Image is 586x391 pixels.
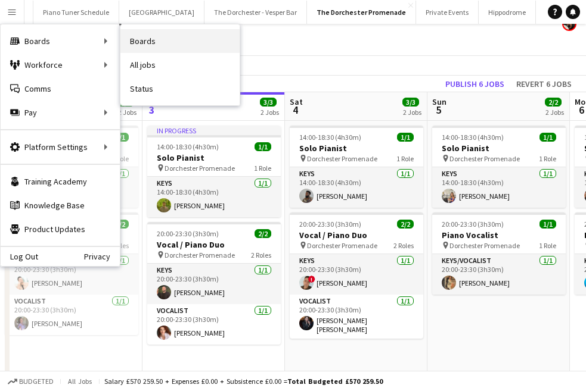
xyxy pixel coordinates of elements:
span: 1 Role [396,154,414,163]
span: 5 [430,103,447,117]
div: 2 Jobs [545,108,564,117]
span: 1/1 [540,133,556,142]
span: Dorchester Promenade [307,154,377,163]
span: 2/2 [545,98,562,107]
h3: Solo Pianist [432,143,566,154]
span: 1/1 [540,220,556,229]
div: 2 Jobs [403,108,421,117]
h3: Vocal / Piano Duo [147,239,281,250]
a: Product Updates [1,217,120,241]
div: In progress [147,126,281,135]
app-card-role: Vocalist1/120:00-23:30 (3h30m)[PERSON_NAME] [147,304,281,345]
div: Workforce [1,53,120,77]
button: The Dorchester Promenade [307,1,416,24]
span: Total Budgeted £570 259.50 [287,377,383,386]
span: 20:00-23:30 (3h30m) [442,220,504,229]
button: Publish 6 jobs [441,76,509,92]
button: [GEOGRAPHIC_DATA] [119,1,204,24]
span: 3/3 [402,98,419,107]
span: Dorchester Promenade [449,154,520,163]
span: 3 [145,103,158,117]
span: Sat [290,96,303,107]
a: Log Out [1,252,38,261]
app-card-role: Keys1/114:00-18:30 (4h30m)[PERSON_NAME] [290,167,423,208]
app-job-card: 20:00-23:30 (3h30m)1/1Piano Vocalist Dorchester Promenade1 RoleKeys/Vocalist1/120:00-23:30 (3h30m... [432,212,566,295]
button: Revert 6 jobs [511,76,576,92]
a: Boards [120,29,240,53]
app-job-card: 14:00-18:30 (4h30m)1/1Solo Pianist Dorchester Promenade1 RoleKeys1/114:00-18:30 (4h30m)[PERSON_NAME] [432,126,566,208]
span: 20:00-23:30 (3h30m) [299,220,361,229]
app-job-card: 14:00-18:30 (4h30m)1/1Solo Pianist Dorchester Promenade1 RoleKeys1/114:00-18:30 (4h30m)[PERSON_NAME] [290,126,423,208]
h3: Solo Pianist [290,143,423,154]
span: 2/2 [397,220,414,229]
div: Boards [1,29,120,53]
button: Piano Tuner Schedule [33,1,119,24]
button: Budgeted [6,375,55,388]
app-card-role: Keys1/114:00-18:30 (4h30m)[PERSON_NAME] [147,177,281,217]
a: All jobs [120,53,240,77]
app-job-card: 20:00-23:30 (3h30m)2/2Vocal / Piano Duo Dorchester Promenade2 RolesKeys1/120:00-23:30 (3h30m)[PER... [5,212,138,335]
div: Pay [1,101,120,124]
button: Oblix [536,1,571,24]
button: The Dorchester - Vesper Bar [204,1,307,24]
span: 2 Roles [393,241,414,250]
span: 4 [288,103,303,117]
button: Private Events [416,1,479,24]
span: Dorchester Promenade [165,164,235,173]
app-card-role: Keys/Vocalist1/120:00-23:30 (3h30m)[PERSON_NAME] [432,254,566,295]
span: 14:00-18:30 (4h30m) [157,142,219,151]
a: Privacy [84,252,120,261]
span: Dorchester Promenade [449,241,520,250]
a: Knowledge Base [1,193,120,217]
span: 14:00-18:30 (4h30m) [299,133,361,142]
span: 2/2 [255,229,271,238]
h3: Piano Vocalist [432,230,566,240]
span: Dorchester Promenade [307,241,377,250]
span: 2 Roles [251,251,271,259]
app-card-role: Vocalist1/120:00-23:30 (3h30m)[PERSON_NAME] [5,295,138,335]
span: 14:00-18:30 (4h30m) [442,133,504,142]
div: 2 Jobs [261,108,279,117]
div: Salary £570 259.50 + Expenses £0.00 + Subsistence £0.00 = [104,377,383,386]
app-card-role: Vocalist1/120:00-23:30 (3h30m)[PERSON_NAME] [PERSON_NAME] [290,295,423,339]
span: Dorchester Promenade [165,251,235,259]
h3: Solo Pianist [147,152,281,163]
span: 3/3 [260,98,277,107]
app-card-role: Keys1/120:00-23:30 (3h30m)[PERSON_NAME] [147,264,281,304]
app-card-role: Keys1/120:00-23:30 (3h30m)![PERSON_NAME] [290,254,423,295]
span: 1 Role [254,164,271,173]
app-job-card: 20:00-23:30 (3h30m)2/2Vocal / Piano Duo Dorchester Promenade2 RolesKeys1/120:00-23:30 (3h30m)![PE... [290,212,423,339]
a: Comms [1,77,120,101]
span: 1/1 [255,142,271,151]
span: Budgeted [19,377,54,386]
span: 20:00-23:30 (3h30m) [157,229,219,238]
app-job-card: 20:00-23:30 (3h30m)2/2Vocal / Piano Duo Dorchester Promenade2 RolesKeys1/120:00-23:30 (3h30m)[PER... [147,222,281,345]
a: Status [120,77,240,101]
button: Hippodrome [479,1,536,24]
span: ! [308,276,315,283]
span: 1 Role [539,241,556,250]
app-job-card: In progress14:00-18:30 (4h30m)1/1Solo Pianist Dorchester Promenade1 RoleKeys1/114:00-18:30 (4h30m... [147,126,281,217]
app-card-role: Keys1/120:00-23:30 (3h30m)[PERSON_NAME] [5,254,138,295]
span: All jobs [66,377,94,386]
h3: Vocal / Piano Duo [290,230,423,240]
div: 2 Jobs [118,108,137,117]
span: 1/1 [397,133,414,142]
a: Training Academy [1,170,120,193]
div: Platform Settings [1,135,120,159]
app-user-avatar: Rosie Skuse [562,17,576,31]
span: 1 Role [539,154,556,163]
span: Sun [432,96,447,107]
app-card-role: Keys1/114:00-18:30 (4h30m)[PERSON_NAME] [432,167,566,208]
